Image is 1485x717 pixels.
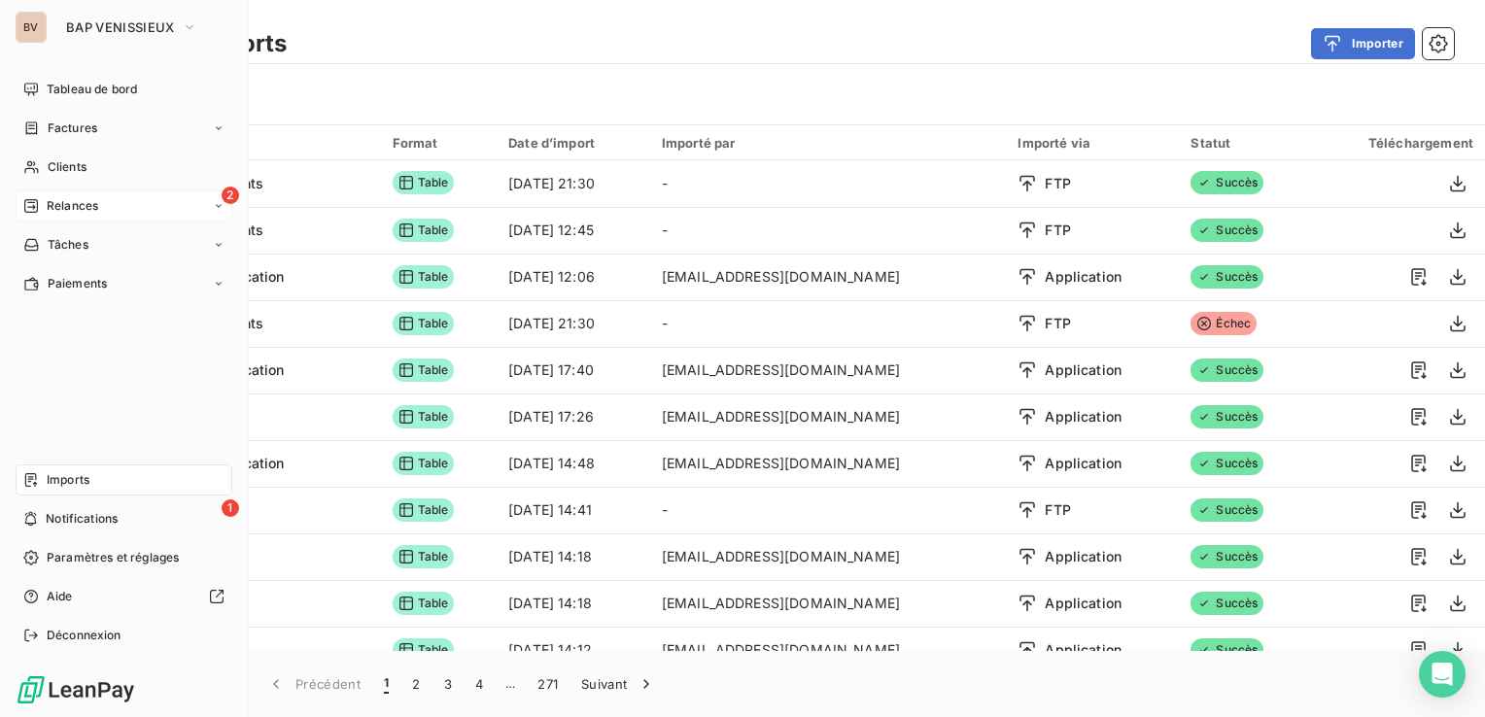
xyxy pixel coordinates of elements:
[497,440,650,487] td: [DATE] 14:48
[393,171,455,194] span: Table
[662,135,995,151] div: Importé par
[47,197,98,215] span: Relances
[48,119,97,137] span: Factures
[650,160,1007,207] td: -
[1045,454,1122,473] span: Application
[16,581,232,612] a: Aide
[1191,405,1263,428] span: Succès
[1191,265,1263,289] span: Succès
[497,160,650,207] td: [DATE] 21:30
[497,393,650,440] td: [DATE] 17:26
[255,664,372,704] button: Précédent
[1045,594,1122,613] span: Application
[393,265,455,289] span: Table
[384,674,389,694] span: 1
[222,187,239,204] span: 2
[1191,312,1257,335] span: Échec
[1191,219,1263,242] span: Succès
[393,638,455,662] span: Table
[16,674,136,705] img: Logo LeanPay
[393,135,485,151] div: Format
[47,81,137,98] span: Tableau de bord
[393,545,455,568] span: Table
[495,668,526,700] span: …
[650,627,1007,673] td: [EMAIL_ADDRESS][DOMAIN_NAME]
[497,533,650,580] td: [DATE] 14:18
[1045,221,1070,240] span: FTP
[1191,638,1263,662] span: Succès
[222,499,239,517] span: 1
[432,664,464,704] button: 3
[650,533,1007,580] td: [EMAIL_ADDRESS][DOMAIN_NAME]
[497,254,650,300] td: [DATE] 12:06
[393,219,455,242] span: Table
[497,347,650,393] td: [DATE] 17:40
[1191,592,1263,615] span: Succès
[1045,500,1070,520] span: FTP
[1045,267,1122,287] span: Application
[497,207,650,254] td: [DATE] 12:45
[393,312,455,335] span: Table
[1045,360,1122,380] span: Application
[1191,171,1263,194] span: Succès
[508,135,639,151] div: Date d’import
[48,236,88,254] span: Tâches
[393,405,455,428] span: Table
[393,592,455,615] span: Table
[497,580,650,627] td: [DATE] 14:18
[1018,135,1167,151] div: Importé via
[464,664,495,704] button: 4
[650,580,1007,627] td: [EMAIL_ADDRESS][DOMAIN_NAME]
[1045,547,1122,566] span: Application
[47,471,89,489] span: Imports
[1419,651,1466,698] div: Open Intercom Messenger
[393,498,455,522] span: Table
[650,300,1007,347] td: -
[66,19,174,35] span: BAP VENISSIEUX
[650,207,1007,254] td: -
[1045,174,1070,193] span: FTP
[650,393,1007,440] td: [EMAIL_ADDRESS][DOMAIN_NAME]
[1322,135,1473,151] div: Téléchargement
[46,510,118,528] span: Notifications
[650,440,1007,487] td: [EMAIL_ADDRESS][DOMAIN_NAME]
[48,158,86,176] span: Clients
[1045,314,1070,333] span: FTP
[16,12,47,43] div: BV
[1191,135,1298,151] div: Statut
[497,300,650,347] td: [DATE] 21:30
[1045,407,1122,427] span: Application
[400,664,432,704] button: 2
[650,347,1007,393] td: [EMAIL_ADDRESS][DOMAIN_NAME]
[372,664,400,704] button: 1
[1191,498,1263,522] span: Succès
[47,549,179,566] span: Paramètres et réglages
[1191,452,1263,475] span: Succès
[393,452,455,475] span: Table
[1191,545,1263,568] span: Succès
[48,275,107,292] span: Paiements
[47,627,121,644] span: Déconnexion
[650,487,1007,533] td: -
[526,664,570,704] button: 271
[570,664,668,704] button: Suivant
[47,588,73,605] span: Aide
[1191,358,1263,382] span: Succès
[1045,640,1122,660] span: Application
[1311,28,1415,59] button: Importer
[497,627,650,673] td: [DATE] 14:12
[650,254,1007,300] td: [EMAIL_ADDRESS][DOMAIN_NAME]
[393,358,455,382] span: Table
[497,487,650,533] td: [DATE] 14:41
